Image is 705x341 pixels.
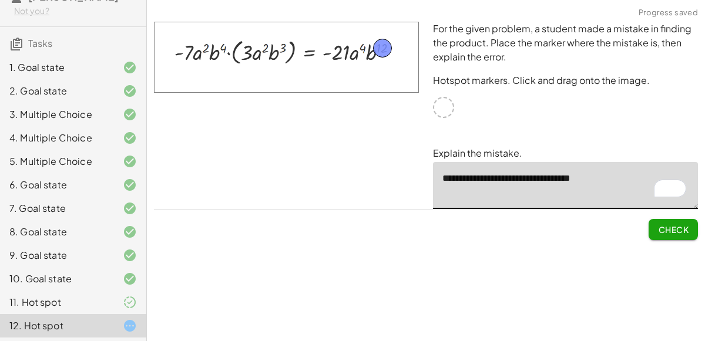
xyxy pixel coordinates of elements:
[9,272,104,286] div: 10. Goal state
[9,319,104,333] div: 12. Hot spot
[639,7,698,19] span: Progress saved
[123,272,137,286] i: Task finished and correct.
[123,319,137,333] i: Task started.
[123,84,137,98] i: Task finished and correct.
[649,219,698,240] button: Check
[123,154,137,168] i: Task finished and correct.
[433,22,698,64] p: For the given problem, a student made a mistake in finding the product. Place the marker where th...
[433,162,698,209] textarea: To enrich screen reader interactions, please activate Accessibility in Grammarly extension settings
[433,146,698,160] p: Explain the mistake.
[123,107,137,121] i: Task finished and correct.
[123,178,137,192] i: Task finished and correct.
[9,131,104,145] div: 4. Multiple Choice
[433,73,698,87] p: Hotspot markers. Click and drag onto the image.
[9,84,104,98] div: 2. Goal state
[123,225,137,239] i: Task finished and correct.
[9,248,104,262] div: 9. Goal state
[123,295,137,309] i: Task finished and part of it marked as correct.
[123,248,137,262] i: Task finished and correct.
[123,131,137,145] i: Task finished and correct.
[9,201,104,215] div: 7. Goal state
[9,154,104,168] div: 5. Multiple Choice
[658,224,689,235] span: Check
[9,225,104,239] div: 8. Goal state
[123,60,137,75] i: Task finished and correct.
[9,295,104,309] div: 11. Hot spot
[123,201,137,215] i: Task finished and correct.
[28,37,52,49] span: Tasks
[9,60,104,75] div: 1. Goal state
[9,107,104,121] div: 3. Multiple Choice
[154,22,419,93] img: 0886c92d32dd19760ffa48c2dfc6e395adaf3d3f40faf5cd72724b1e9700f50a.png
[9,178,104,192] div: 6. Goal state
[14,5,137,17] div: Not you?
